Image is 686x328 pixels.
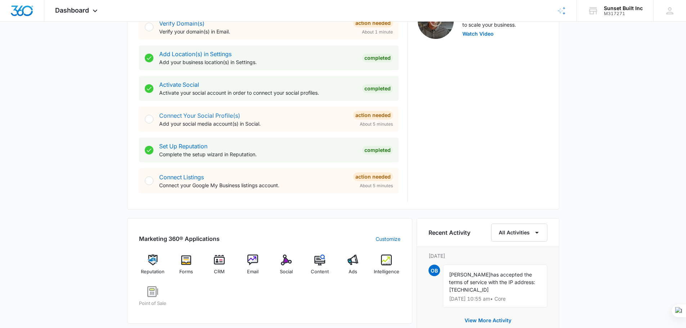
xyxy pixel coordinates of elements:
p: [DATE] 10:55 am • Core [449,296,541,301]
p: Verify your domain(s) in Email. [159,28,348,35]
p: Activate your social account in order to connect your social profiles. [159,89,357,96]
h2: Marketing 360® Applications [139,234,220,243]
div: Action Needed [353,172,393,181]
a: Connect Your Social Profile(s) [159,112,240,119]
span: Ads [349,268,357,275]
a: CRM [206,255,233,280]
a: Customize [376,235,400,243]
a: Reputation [139,255,167,280]
span: About 1 minute [362,29,393,35]
a: Add Location(s) in Settings [159,50,232,58]
span: Email [247,268,259,275]
span: About 5 minutes [360,121,393,127]
div: Action Needed [353,111,393,120]
a: Content [306,255,333,280]
span: Dashboard [55,6,89,14]
a: Activate Social [159,81,199,88]
a: Intelligence [373,255,400,280]
p: Connect your Google My Business listings account. [159,181,348,189]
span: Social [280,268,293,275]
a: Point of Sale [139,286,167,312]
div: Completed [362,54,393,62]
a: Social [273,255,300,280]
a: Verify Domain(s) [159,20,205,27]
span: [TECHNICAL_ID] [449,287,489,293]
span: has accepted the terms of service with the IP address: [449,271,535,285]
a: Connect Listings [159,174,204,181]
button: All Activities [491,224,547,242]
a: Forms [172,255,200,280]
h6: Recent Activity [429,228,470,237]
div: account id [604,11,643,16]
a: Set Up Reputation [159,143,207,150]
span: About 5 minutes [360,183,393,189]
div: account name [604,5,643,11]
div: Action Needed [353,19,393,27]
span: Point of Sale [139,300,166,307]
div: Completed [362,146,393,154]
span: Intelligence [374,268,399,275]
span: Forms [179,268,193,275]
span: Reputation [141,268,165,275]
a: Ads [339,255,367,280]
p: [DATE] [429,252,547,260]
span: Content [311,268,329,275]
span: [PERSON_NAME] [449,271,490,278]
p: Add your social media account(s) in Social. [159,120,348,127]
p: Add your business location(s) in Settings. [159,58,357,66]
div: Completed [362,84,393,93]
a: Email [239,255,267,280]
button: Watch Video [462,31,494,36]
p: Complete the setup wizard in Reputation. [159,150,357,158]
span: OB [429,265,440,276]
span: CRM [214,268,225,275]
